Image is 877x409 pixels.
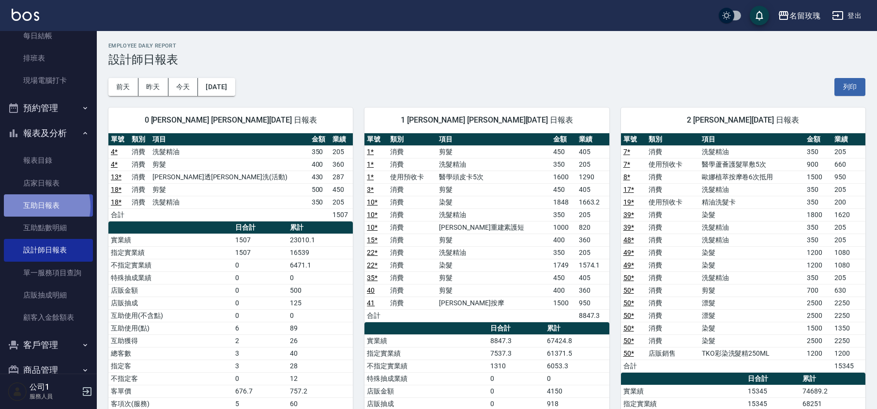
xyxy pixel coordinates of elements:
[745,385,800,397] td: 15345
[804,309,832,322] td: 2500
[287,347,353,360] td: 40
[287,284,353,297] td: 500
[832,347,865,360] td: 1200
[309,183,330,196] td: 500
[834,78,865,96] button: 列印
[437,196,551,208] td: 染髮
[4,121,93,146] button: 報表及分析
[4,69,93,92] a: 現場電腦打卡
[576,183,609,196] td: 405
[699,145,804,158] td: 洗髮精油
[150,158,309,171] td: 剪髮
[646,271,699,284] td: 消費
[437,145,551,158] td: 剪髮
[551,208,576,221] td: 350
[551,221,576,234] td: 1000
[551,297,576,309] td: 1500
[551,171,576,183] td: 1600
[150,183,309,196] td: 剪髮
[832,297,865,309] td: 2250
[330,208,353,221] td: 1507
[646,347,699,360] td: 店販銷售
[832,334,865,347] td: 2250
[544,385,609,397] td: 4150
[551,271,576,284] td: 450
[108,53,865,66] h3: 設計師日報表
[108,347,233,360] td: 總客數
[804,297,832,309] td: 2500
[108,309,233,322] td: 互助使用(不含點)
[4,47,93,69] a: 排班表
[233,360,287,372] td: 3
[388,259,437,271] td: 消費
[437,271,551,284] td: 剪髮
[646,158,699,171] td: 使用預收卡
[488,322,544,335] th: 日合計
[804,259,832,271] td: 1200
[233,309,287,322] td: 0
[388,133,437,146] th: 類別
[800,385,865,397] td: 74689.2
[646,334,699,347] td: 消費
[832,360,865,372] td: 15345
[544,372,609,385] td: 0
[287,271,353,284] td: 0
[646,284,699,297] td: 消費
[364,309,388,322] td: 合計
[309,171,330,183] td: 430
[287,246,353,259] td: 16539
[699,322,804,334] td: 染髮
[804,284,832,297] td: 700
[437,133,551,146] th: 項目
[646,297,699,309] td: 消費
[646,221,699,234] td: 消費
[8,382,27,401] img: Person
[832,145,865,158] td: 205
[287,372,353,385] td: 12
[576,221,609,234] td: 820
[108,360,233,372] td: 指定客
[233,322,287,334] td: 6
[233,372,287,385] td: 0
[287,221,353,234] th: 累計
[576,246,609,259] td: 205
[804,334,832,347] td: 2500
[576,234,609,246] td: 360
[544,334,609,347] td: 67424.8
[646,234,699,246] td: 消費
[108,234,233,246] td: 實業績
[488,372,544,385] td: 0
[388,196,437,208] td: 消費
[233,385,287,397] td: 676.7
[108,284,233,297] td: 店販金額
[832,208,865,221] td: 1620
[198,78,235,96] button: [DATE]
[4,149,93,172] a: 報表目錄
[699,234,804,246] td: 洗髮精油
[364,360,488,372] td: 不指定實業績
[699,183,804,196] td: 洗髮精油
[388,158,437,171] td: 消費
[699,284,804,297] td: 剪髮
[646,322,699,334] td: 消費
[804,246,832,259] td: 1200
[108,372,233,385] td: 不指定客
[330,158,353,171] td: 360
[4,25,93,47] a: 每日結帳
[330,171,353,183] td: 287
[789,10,820,22] div: 名留玫瑰
[108,385,233,397] td: 客單價
[330,183,353,196] td: 450
[804,322,832,334] td: 1500
[576,145,609,158] td: 405
[750,6,769,25] button: save
[437,221,551,234] td: [PERSON_NAME]重建素護短
[437,259,551,271] td: 染髮
[150,196,309,208] td: 洗髮精油
[233,234,287,246] td: 1507
[129,196,150,208] td: 消費
[108,334,233,347] td: 互助獲得
[646,145,699,158] td: 消費
[120,115,341,125] span: 0 [PERSON_NAME] [PERSON_NAME][DATE] 日報表
[330,145,353,158] td: 205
